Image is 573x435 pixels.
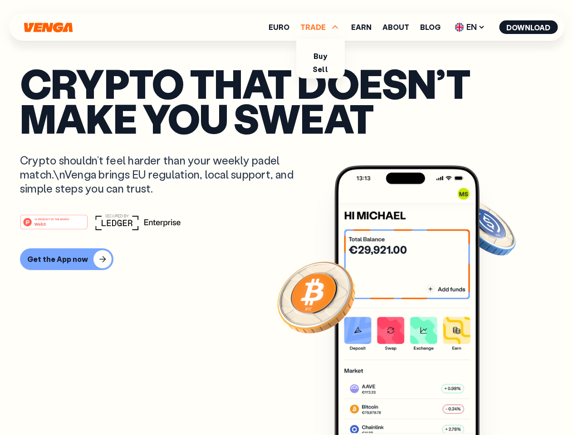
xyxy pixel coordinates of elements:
[20,153,307,196] p: Crypto shouldn’t feel harder than your weekly padel match.\nVenga brings EU regulation, local sup...
[275,256,357,338] img: Bitcoin
[34,217,69,220] tspan: #1 PRODUCT OF THE MONTH
[34,221,46,226] tspan: Web3
[20,220,88,232] a: #1 PRODUCT OF THE MONTHWeb3
[300,22,340,33] span: TRADE
[269,24,289,31] a: Euro
[27,255,88,264] div: Get the App now
[310,77,331,87] a: Swap
[20,66,553,135] p: Crypto that doesn’t make you sweat
[300,24,326,31] span: TRADE
[20,248,553,270] a: Get the App now
[313,51,327,61] a: Buy
[451,20,488,34] span: EN
[351,24,372,31] a: Earn
[23,22,73,33] svg: Home
[420,24,441,31] a: Blog
[313,64,328,74] a: Sell
[382,24,409,31] a: About
[452,195,518,260] img: USDC coin
[20,248,113,270] button: Get the App now
[455,23,464,32] img: flag-uk
[499,20,558,34] button: Download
